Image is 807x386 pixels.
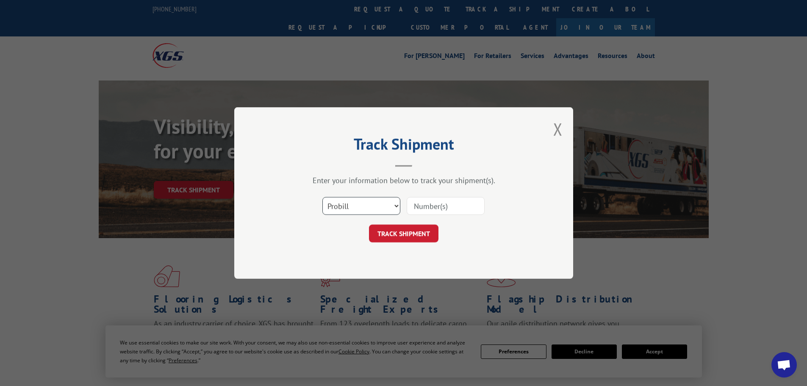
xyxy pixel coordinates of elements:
[369,225,438,242] button: TRACK SHIPMENT
[407,197,485,215] input: Number(s)
[771,352,797,378] a: Open chat
[277,138,531,154] h2: Track Shipment
[277,175,531,185] div: Enter your information below to track your shipment(s).
[553,118,563,140] button: Close modal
